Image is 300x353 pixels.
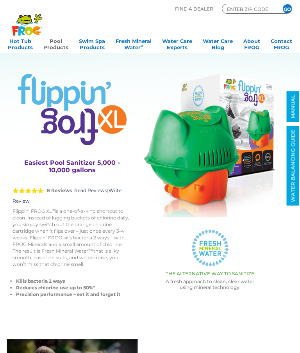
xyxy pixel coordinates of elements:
[203,36,233,51] a: Water CareBlog
[287,91,299,122] a: MANUAL
[12,177,132,208] div: |
[88,248,93,252] sup: ®∞
[271,36,292,51] a: ContactFROG
[43,36,68,51] a: PoolProducts
[243,36,260,51] a: AboutFROG
[175,4,213,14] p: Find A Dealer
[144,278,276,290] p: A fresh approach to clean, clear water using mineral technology.
[12,187,44,194] span: 5
[47,187,72,193] strong: 8 Reviews
[22,159,122,174] h3: Easiest Pool Sanitizer 5,000 - 10,000 gallons
[79,36,105,51] a: Swim SpaProducts
[16,291,132,298] li: Precision performance – set it and forget it
[287,126,299,206] a: WATER BALANCING GUIDE
[52,208,55,212] sup: ®
[16,278,132,284] li: Kills bacteria 2 ways
[12,208,132,267] p: Flippin’ FROG XL is a one-of-a-kind shortcut to clean. Instead of lugging buckets of chlorine dai...
[144,271,276,276] h3: THE ALTERNATIVE WAY TO SANITIZE
[141,44,143,48] sup: ∞
[162,36,192,51] a: Water CareExperts
[116,36,152,51] a: Fresh MineralWater∞
[8,36,33,51] a: Hot TubProducts
[18,74,127,145] img: Product Logo
[283,4,292,13] input: GO
[16,284,132,291] li: Reduces chlorine use up to 50%*
[74,187,107,193] a: Read Reviews
[8,4,46,36] img: Frog Products Logo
